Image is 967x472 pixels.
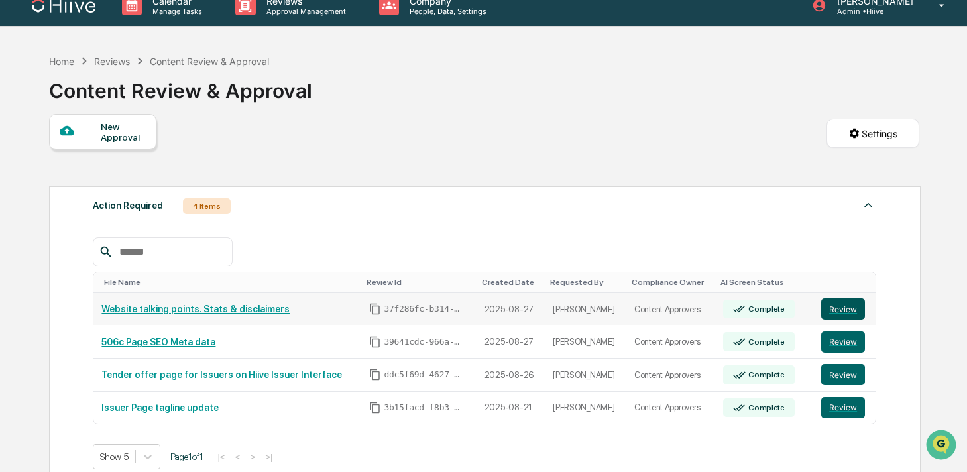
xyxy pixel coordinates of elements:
button: Review [821,331,865,353]
span: 37f286fc-b314-44fd-941e-9b59f5c57a7b [384,304,463,314]
div: Toggle SortBy [367,278,471,287]
td: [PERSON_NAME] [545,325,626,359]
span: Copy Id [369,336,381,348]
a: 🖐️Preclearance [8,162,91,186]
button: < [231,451,245,463]
a: Website talking points. Stats & disclaimers [101,304,290,314]
button: Start new chat [225,105,241,121]
div: Complete [746,370,785,379]
input: Clear [34,60,219,74]
div: Home [49,56,74,67]
a: 🔎Data Lookup [8,187,89,211]
a: Review [821,397,868,418]
td: Content Approvers [626,359,716,392]
div: 4 Items [183,198,231,214]
img: 1746055101610-c473b297-6a78-478c-a979-82029cc54cd1 [13,101,37,125]
button: |< [213,451,229,463]
div: Toggle SortBy [632,278,711,287]
div: Action Required [93,197,163,214]
a: Issuer Page tagline update [101,402,219,413]
p: People, Data, Settings [399,7,493,16]
div: 🔎 [13,194,24,204]
div: Start new chat [45,101,217,115]
span: Copy Id [369,402,381,414]
a: 🗄️Attestations [91,162,170,186]
span: Attestations [109,167,164,180]
div: New Approval [101,121,145,143]
span: Preclearance [27,167,85,180]
div: Content Review & Approval [150,56,269,67]
a: Review [821,331,868,353]
span: ddc5f69d-4627-4722-aeaa-ccc955e7ddc8 [384,369,463,380]
td: Content Approvers [626,325,716,359]
span: Copy Id [369,369,381,381]
td: 2025-08-27 [477,293,545,326]
a: Powered byPylon [93,224,160,235]
div: Complete [746,403,785,412]
div: Content Review & Approval [49,68,312,103]
img: caret [860,197,876,213]
p: Admin • Hiive [826,7,920,16]
a: 506c Page SEO Meta data [101,337,215,347]
button: >| [261,451,276,463]
td: 2025-08-26 [477,359,545,392]
div: Complete [746,304,785,314]
div: Reviews [94,56,130,67]
td: [PERSON_NAME] [545,359,626,392]
a: Review [821,298,868,320]
a: Tender offer page for Issuers on Hiive Issuer Interface [101,369,342,380]
div: We're available if you need us! [45,115,168,125]
button: Settings [826,119,919,148]
div: Toggle SortBy [720,278,808,287]
p: Manage Tasks [142,7,209,16]
span: 3b15facd-f8b3-477c-80ee-d7a648742bf4 [384,402,463,413]
span: Copy Id [369,303,381,315]
div: Toggle SortBy [550,278,621,287]
p: How can we help? [13,28,241,49]
td: Content Approvers [626,293,716,326]
td: 2025-08-27 [477,325,545,359]
iframe: Open customer support [925,428,960,464]
a: Review [821,364,868,385]
td: [PERSON_NAME] [545,392,626,424]
div: Toggle SortBy [104,278,356,287]
div: 🗄️ [96,168,107,179]
td: 2025-08-21 [477,392,545,424]
div: Complete [746,337,785,347]
td: Content Approvers [626,392,716,424]
span: 39641cdc-966a-4e65-879f-2a6a777944d8 [384,337,463,347]
div: Toggle SortBy [482,278,540,287]
div: Toggle SortBy [824,278,870,287]
button: Review [821,397,865,418]
button: > [246,451,259,463]
td: [PERSON_NAME] [545,293,626,326]
button: Review [821,364,865,385]
span: Data Lookup [27,192,84,206]
div: 🖐️ [13,168,24,179]
button: Review [821,298,865,320]
p: Approval Management [256,7,353,16]
span: Page 1 of 1 [170,451,203,462]
span: Pylon [132,225,160,235]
